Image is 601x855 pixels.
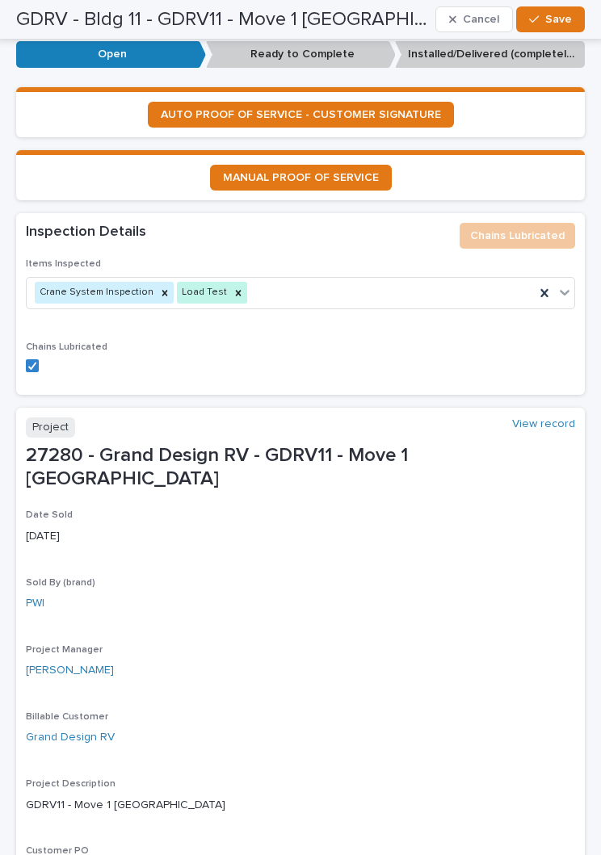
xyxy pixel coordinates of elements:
[470,226,565,245] span: Chains Lubricated
[16,8,429,31] h2: GDRV - Bldg 11 - GDRV11 - Move 1 [GEOGRAPHIC_DATA]
[26,797,575,814] p: GDRV11 - Move 1 [GEOGRAPHIC_DATA]
[161,109,441,120] span: AUTO PROOF OF SERVICE - CUSTOMER SIGNATURE
[545,12,572,27] span: Save
[26,729,115,746] a: Grand Design RV
[223,172,379,183] span: MANUAL PROOF OF SERVICE
[512,417,575,431] a: View record
[26,259,101,269] span: Items Inspected
[26,342,107,352] span: Chains Lubricated
[26,595,44,612] a: PWI
[26,779,116,789] span: Project Description
[177,282,229,304] div: Load Test
[35,282,156,304] div: Crane System Inspection
[460,223,575,249] button: Chains Lubricated
[463,12,499,27] span: Cancel
[26,510,73,520] span: Date Sold
[395,41,585,68] p: Installed/Delivered (completely done)
[16,41,206,68] p: Open
[210,165,392,191] a: MANUAL PROOF OF SERVICE
[26,712,108,722] span: Billable Customer
[26,645,103,655] span: Project Manager
[26,223,146,242] h2: Inspection Details
[435,6,513,32] button: Cancel
[26,444,575,491] p: 27280 - Grand Design RV - GDRV11 - Move 1 [GEOGRAPHIC_DATA]
[26,417,75,438] p: Project
[26,578,95,588] span: Sold By (brand)
[206,41,396,68] p: Ready to Complete
[26,528,575,545] p: [DATE]
[148,102,454,128] a: AUTO PROOF OF SERVICE - CUSTOMER SIGNATURE
[516,6,585,32] button: Save
[26,662,114,679] a: [PERSON_NAME]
